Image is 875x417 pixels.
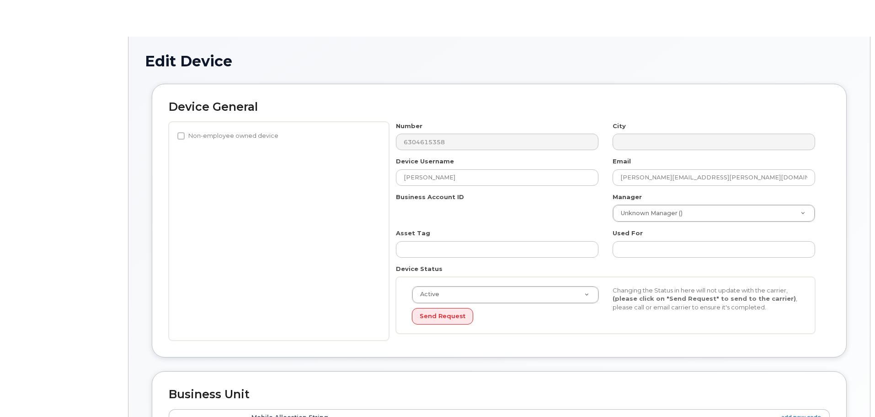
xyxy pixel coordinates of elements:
label: City [613,122,626,130]
label: Asset Tag [396,229,430,238]
a: Active [412,287,598,303]
strong: (please click on "Send Request" to send to the carrier) [613,295,796,302]
label: Number [396,122,422,130]
span: Unknown Manager () [615,209,683,217]
div: Changing the Status in here will not update with the carrier, , please call or email carrier to e... [606,286,806,312]
h1: Edit Device [145,53,854,69]
label: Manager [613,193,642,201]
button: Send Request [412,308,473,325]
label: Device Status [396,265,443,273]
label: Non-employee owned device [177,130,278,141]
input: Non-employee owned device [177,132,185,140]
h2: Business Unit [169,388,830,401]
label: Used For [613,229,643,238]
label: Email [613,157,631,166]
h2: Device General [169,101,830,114]
a: Unknown Manager () [613,205,815,222]
label: Device Username [396,157,454,166]
label: Business Account ID [396,193,464,201]
span: Active [415,290,439,298]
